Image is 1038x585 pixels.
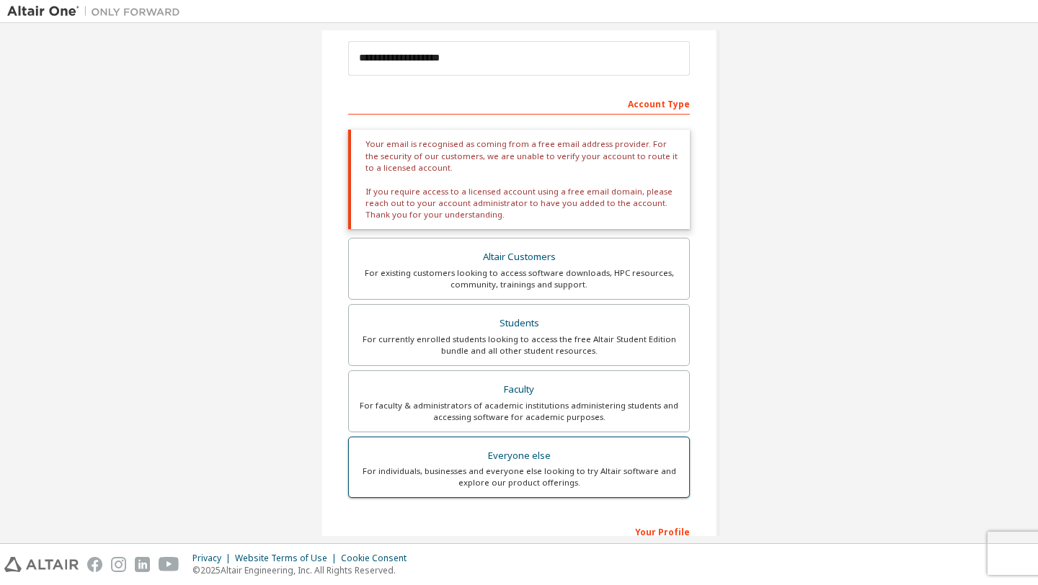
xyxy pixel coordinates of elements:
[4,557,79,572] img: altair_logo.svg
[358,446,680,466] div: Everyone else
[235,553,341,564] div: Website Terms of Use
[111,557,126,572] img: instagram.svg
[192,553,235,564] div: Privacy
[358,400,680,423] div: For faculty & administrators of academic institutions administering students and accessing softwa...
[358,267,680,290] div: For existing customers looking to access software downloads, HPC resources, community, trainings ...
[358,247,680,267] div: Altair Customers
[87,557,102,572] img: facebook.svg
[348,519,690,542] div: Your Profile
[192,564,415,576] p: © 2025 Altair Engineering, Inc. All Rights Reserved.
[358,465,680,488] div: For individuals, businesses and everyone else looking to try Altair software and explore our prod...
[159,557,179,572] img: youtube.svg
[341,553,415,564] div: Cookie Consent
[358,313,680,334] div: Students
[348,130,690,229] div: Your email is recognised as coming from a free email address provider. For the security of our cu...
[358,380,680,400] div: Faculty
[135,557,150,572] img: linkedin.svg
[358,334,680,357] div: For currently enrolled students looking to access the free Altair Student Edition bundle and all ...
[7,4,187,19] img: Altair One
[348,91,690,115] div: Account Type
